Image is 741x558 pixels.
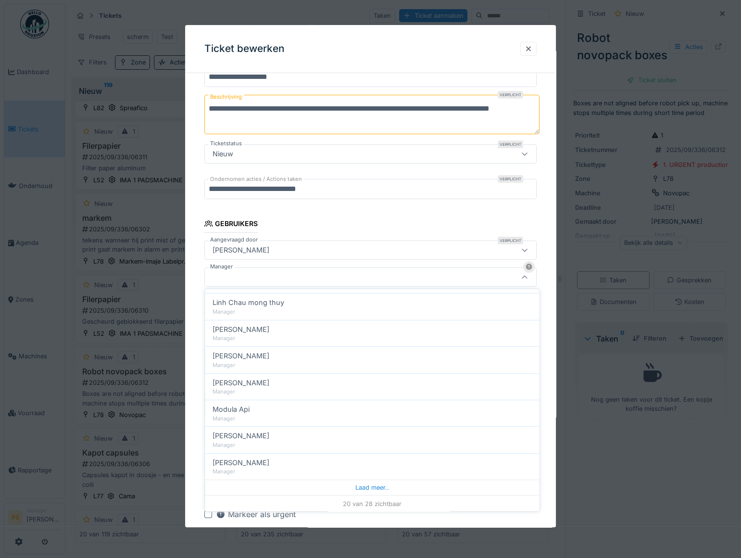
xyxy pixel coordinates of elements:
[208,236,260,244] label: Aangevraagd door
[213,388,531,396] div: Manager
[213,404,250,415] span: Modula Api
[208,139,244,148] label: Ticketstatus
[213,308,531,316] div: Manager
[213,431,269,441] span: [PERSON_NAME]
[208,91,244,103] label: Beschrijving
[213,441,531,449] div: Manager
[213,457,269,468] span: [PERSON_NAME]
[213,351,269,361] span: [PERSON_NAME]
[213,378,269,388] span: [PERSON_NAME]
[213,468,531,476] div: Manager
[213,297,284,308] span: Linh Chau mong thuy
[213,361,531,369] div: Manager
[498,237,523,244] div: Verplicht
[208,175,304,183] label: Ondernomen acties / Actions taken
[205,495,539,512] div: 20 van 28 zichtbaar
[213,334,531,342] div: Manager
[209,149,237,159] div: Nieuw
[205,480,539,495] div: Laad meer..
[208,263,235,271] label: Manager
[209,245,273,255] div: [PERSON_NAME]
[498,140,523,148] div: Verplicht
[213,415,531,423] div: Manager
[204,216,258,233] div: Gebruikers
[498,175,523,183] div: Verplicht
[498,91,523,99] div: Verplicht
[213,324,269,335] span: [PERSON_NAME]
[216,508,296,520] div: Markeer als urgent
[204,43,285,55] h3: Ticket bewerken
